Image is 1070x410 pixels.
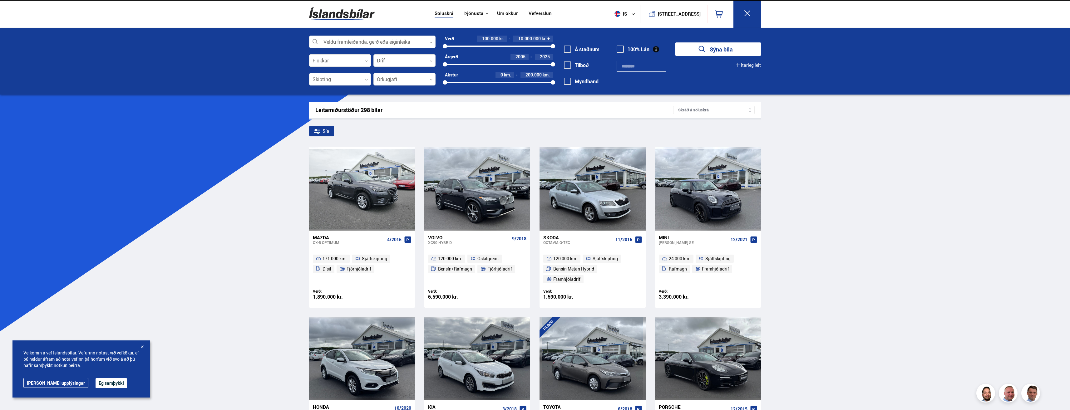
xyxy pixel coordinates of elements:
[614,11,620,17] img: svg+xml;base64,PHN2ZyB4bWxucz0iaHR0cDovL3d3dy53My5vcmcvMjAwMC9zdmciIHdpZHRoPSI1MTIiIGhlaWdodD0iNT...
[617,46,649,52] label: 100% Lán
[428,235,510,240] div: Volvo
[487,265,512,273] span: Fjórhjóladrif
[445,72,458,77] div: Akstur
[543,404,615,410] div: Toyota
[96,378,127,388] button: Ég samþykki
[323,265,331,273] span: Dísil
[612,11,628,17] span: is
[309,4,375,24] img: G0Ugv5HjCgRt.svg
[543,240,613,245] div: Octavia G-TEC
[643,5,704,23] a: [STREET_ADDRESS]
[977,385,996,403] img: nhp88E3Fdnt1Opn2.png
[553,265,594,273] span: Bensín Metan Hybrid
[23,378,88,388] a: [PERSON_NAME] upplýsingar
[543,294,593,300] div: 1.590.000 kr.
[673,106,755,114] div: Skráð á söluskrá
[660,11,698,17] button: [STREET_ADDRESS]
[702,265,729,273] span: Framhjóladrif
[669,265,687,273] span: Rafmagn
[543,72,550,77] span: km.
[438,265,472,273] span: Bensín+Rafmagn
[499,36,504,41] span: kr.
[500,72,503,78] span: 0
[615,237,632,242] span: 11/2016
[482,36,498,41] span: 100.000
[564,62,589,68] label: Tilboð
[540,54,550,60] span: 2025
[525,72,542,78] span: 200.000
[553,276,580,283] span: Framhjóladrif
[23,350,139,369] span: Velkomin á vef Íslandsbílar. Vefurinn notast við vefkökur, ef þú heldur áfram að nota vefinn þá h...
[313,289,362,294] div: Verð:
[1022,385,1041,403] img: FbJEzSuNWCJXmdc-.webp
[313,294,362,300] div: 1.890.000 kr.
[553,255,577,262] span: 120 000 km.
[435,11,453,17] a: Söluskrá
[309,231,415,308] a: Mazda CX-5 OPTIMUM 4/2015 171 000 km. Sjálfskipting Dísil Fjórhjóladrif Verð: 1.890.000 kr.
[547,36,550,41] span: +
[542,36,546,41] span: kr.
[659,294,708,300] div: 3.390.000 kr.
[659,235,728,240] div: Mini
[323,255,347,262] span: 171 000 km.
[669,255,690,262] span: 24 000 km.
[477,255,499,262] span: Óskilgreint
[675,42,761,56] button: Sýna bíla
[445,36,454,41] div: Verð
[564,79,599,84] label: Myndband
[313,404,392,410] div: Honda
[543,235,613,240] div: Skoda
[315,107,673,113] div: Leitarniðurstöður 298 bílar
[1000,385,1018,403] img: siFngHWaQ9KaOqBr.png
[512,236,526,241] span: 9/2018
[504,72,511,77] span: km.
[438,255,462,262] span: 120 000 km.
[428,404,500,410] div: Kia
[362,255,387,262] span: Sjálfskipting
[540,231,645,308] a: Skoda Octavia G-TEC 11/2016 120 000 km. Sjálfskipting Bensín Metan Hybrid Framhjóladrif Verð: 1.5...
[659,404,728,410] div: Porsche
[313,240,385,245] div: CX-5 OPTIMUM
[347,265,371,273] span: Fjórhjóladrif
[529,11,552,17] a: Vefverslun
[731,237,747,242] span: 12/2021
[464,11,483,17] button: Þjónusta
[659,289,708,294] div: Verð:
[428,240,510,245] div: XC90 HYBRID
[705,255,731,262] span: Sjálfskipting
[497,11,518,17] a: Um okkur
[428,289,477,294] div: Verð:
[659,240,728,245] div: [PERSON_NAME] SE
[564,46,599,52] label: Á staðnum
[518,36,541,41] span: 10.000.000
[655,231,761,308] a: Mini [PERSON_NAME] SE 12/2021 24 000 km. Sjálfskipting Rafmagn Framhjóladrif Verð: 3.390.000 kr.
[445,54,458,59] div: Árgerð
[612,5,640,23] button: is
[309,126,334,136] div: Sía
[593,255,618,262] span: Sjálfskipting
[736,63,761,68] button: Ítarleg leit
[424,231,530,308] a: Volvo XC90 HYBRID 9/2018 120 000 km. Óskilgreint Bensín+Rafmagn Fjórhjóladrif Verð: 6.590.000 kr.
[313,235,385,240] div: Mazda
[387,237,402,242] span: 4/2015
[428,294,477,300] div: 6.590.000 kr.
[543,289,593,294] div: Verð:
[515,54,525,60] span: 2005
